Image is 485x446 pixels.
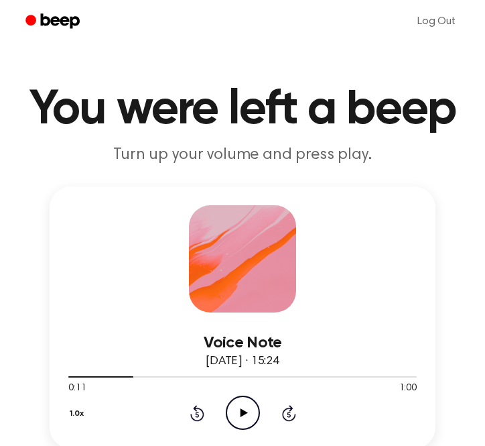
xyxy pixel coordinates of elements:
[68,382,86,396] span: 0:11
[404,5,469,38] a: Log Out
[68,334,417,352] h3: Voice Note
[16,9,92,35] a: Beep
[16,145,469,165] p: Turn up your volume and press play.
[16,86,469,134] h1: You were left a beep
[68,402,89,425] button: 1.0x
[206,355,279,368] span: [DATE] · 15:24
[399,382,417,396] span: 1:00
